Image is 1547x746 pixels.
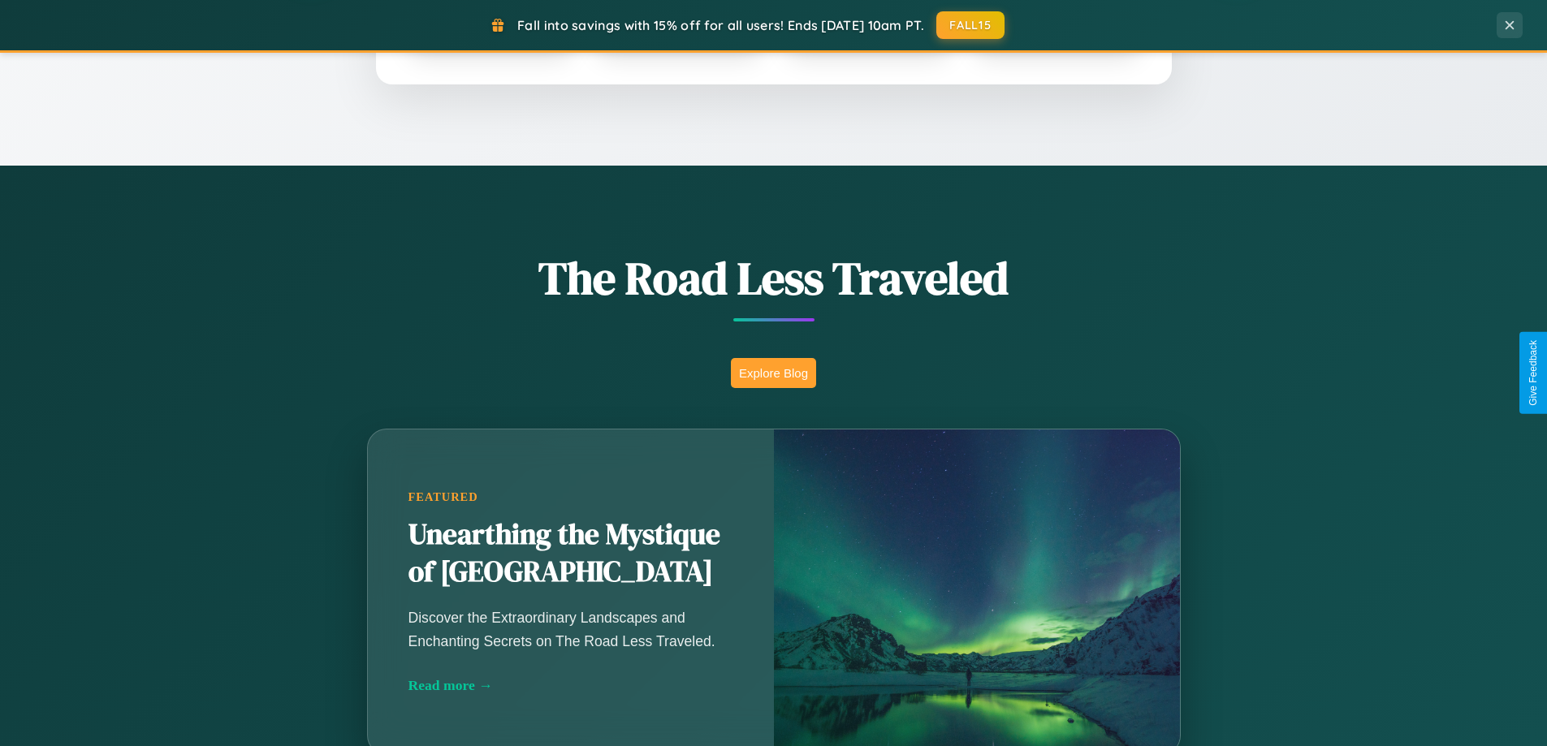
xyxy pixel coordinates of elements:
span: Fall into savings with 15% off for all users! Ends [DATE] 10am PT. [517,17,924,33]
button: FALL15 [936,11,1005,39]
button: Explore Blog [731,358,816,388]
div: Featured [408,490,733,504]
div: Give Feedback [1528,340,1539,406]
div: Read more → [408,677,733,694]
h1: The Road Less Traveled [287,247,1261,309]
p: Discover the Extraordinary Landscapes and Enchanting Secrets on The Road Less Traveled. [408,606,733,652]
h2: Unearthing the Mystique of [GEOGRAPHIC_DATA] [408,516,733,591]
